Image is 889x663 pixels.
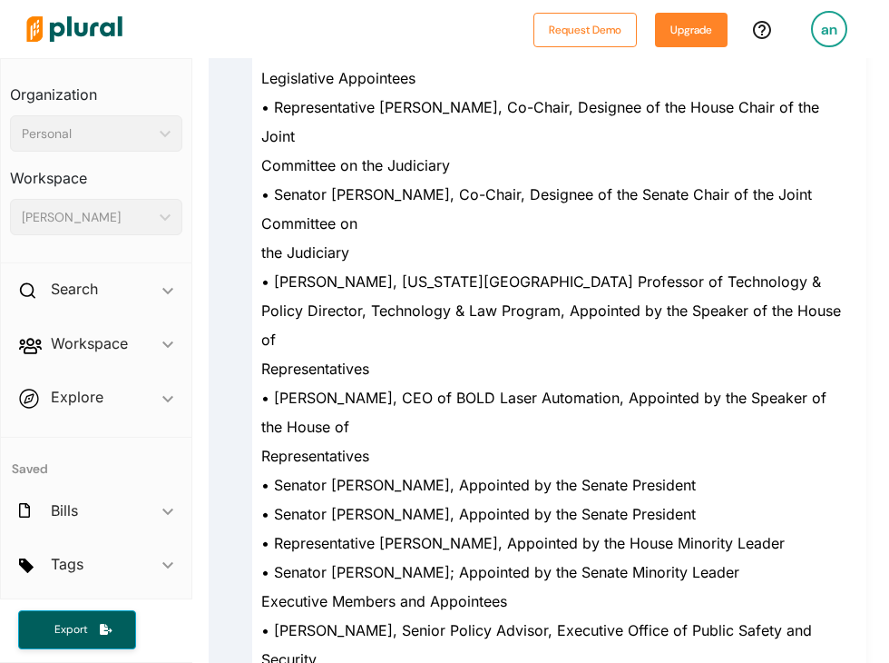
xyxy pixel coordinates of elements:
a: Upgrade [655,20,728,39]
span: Legislative Appointees [261,69,415,87]
h2: Search [51,279,98,299]
div: [PERSON_NAME] [22,208,152,227]
span: • Representative [PERSON_NAME], Co-Chair, Designee of the House Chair of the Joint [261,98,819,145]
h3: Workspace [10,152,182,192]
span: Committee on the Judiciary [261,156,450,174]
h4: Saved [1,438,191,482]
span: • [PERSON_NAME], CEO of BOLD Laser Automation, Appointed by the Speaker of the House of [261,389,826,436]
span: Executive Members and Appointees [261,592,507,610]
a: Request Demo [533,20,637,39]
h2: Bills [51,500,78,520]
span: Export [42,622,100,638]
span: • Senator [PERSON_NAME], Co-Chair, Designee of the Senate Chair of the Joint Committee on [261,185,812,233]
span: • Senator [PERSON_NAME], Appointed by the Senate President [261,476,696,494]
span: Representatives [261,447,369,465]
h2: Workspace [51,333,128,353]
button: Request Demo [533,13,637,47]
span: • Senator [PERSON_NAME], Appointed by the Senate President [261,505,696,523]
span: Representatives [261,360,369,378]
button: Upgrade [655,13,728,47]
span: Policy Director, Technology & Law Program, Appointed by the Speaker of the House of [261,302,841,349]
span: • Representative [PERSON_NAME], Appointed by the House Minority Leader [261,534,785,552]
div: an [811,11,847,47]
div: Personal [22,124,152,143]
button: Export [18,610,136,649]
span: • [PERSON_NAME], [US_STATE][GEOGRAPHIC_DATA] Professor of Technology & [261,272,821,291]
a: an [796,4,862,54]
span: the Judiciary [261,243,349,262]
h3: Organization [10,68,182,108]
span: • Senator [PERSON_NAME]; Appointed by the Senate Minority Leader [261,563,739,581]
